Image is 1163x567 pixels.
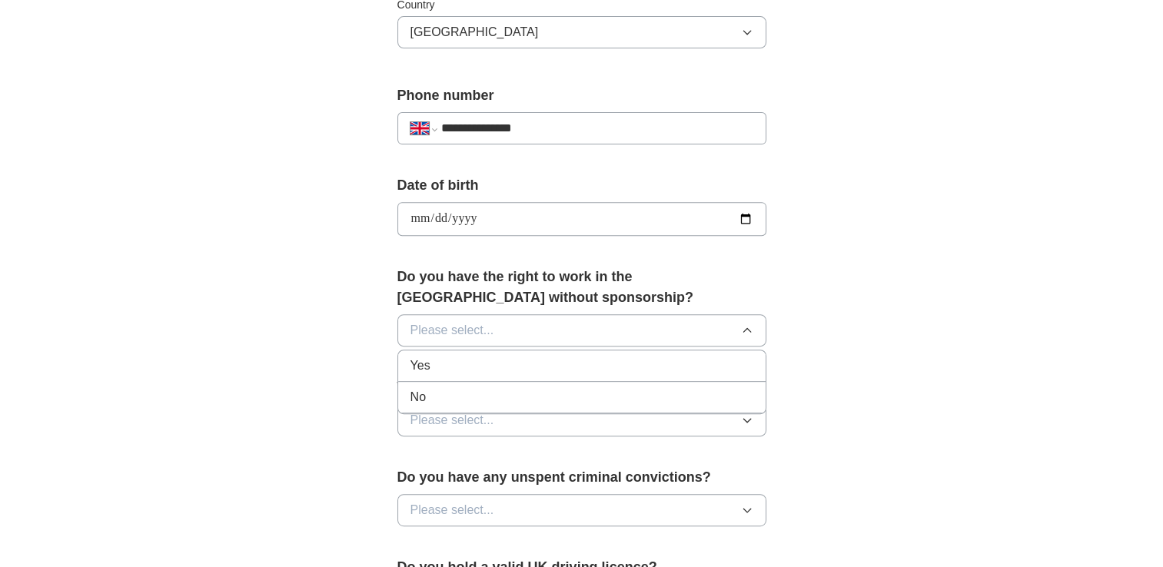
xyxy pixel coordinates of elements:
[397,494,766,526] button: Please select...
[410,388,426,406] span: No
[397,404,766,436] button: Please select...
[410,321,494,340] span: Please select...
[410,501,494,519] span: Please select...
[397,314,766,346] button: Please select...
[397,467,766,488] label: Do you have any unspent criminal convictions?
[397,175,766,196] label: Date of birth
[410,411,494,429] span: Please select...
[410,356,430,375] span: Yes
[397,267,766,308] label: Do you have the right to work in the [GEOGRAPHIC_DATA] without sponsorship?
[397,85,766,106] label: Phone number
[410,23,539,41] span: [GEOGRAPHIC_DATA]
[397,16,766,48] button: [GEOGRAPHIC_DATA]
